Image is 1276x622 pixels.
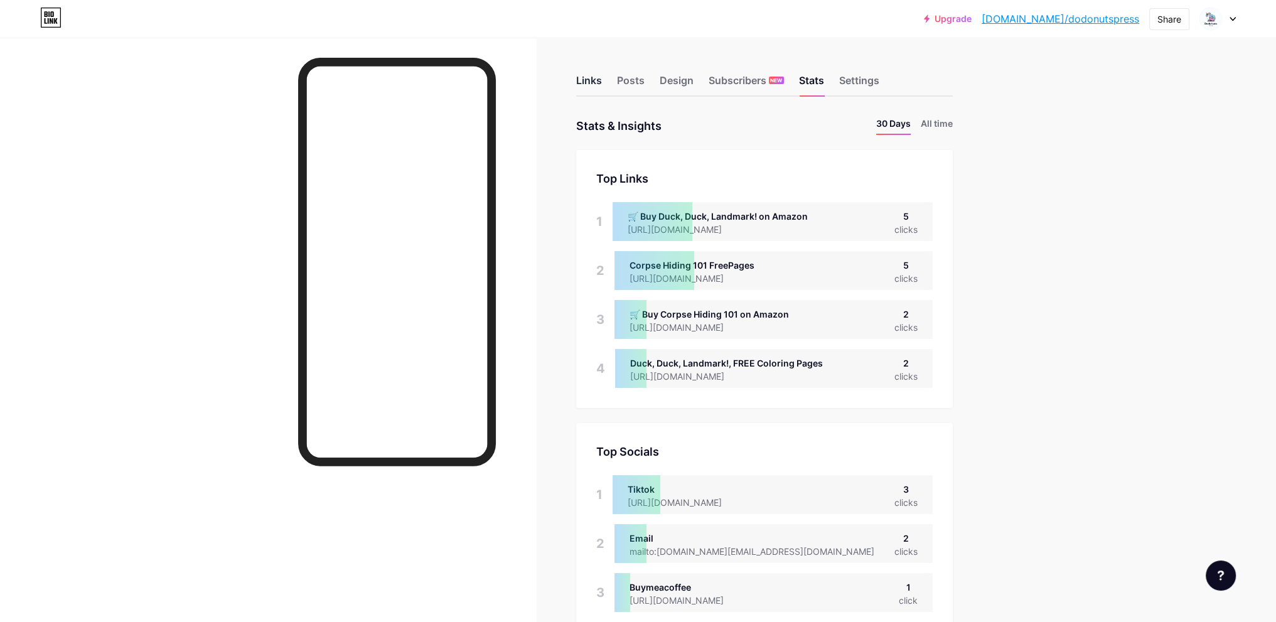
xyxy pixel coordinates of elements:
[894,370,918,383] div: clicks
[628,223,808,236] div: [URL][DOMAIN_NAME]
[1157,13,1181,26] div: Share
[894,210,918,223] div: 5
[630,545,894,558] div: mailto:[DOMAIN_NAME][EMAIL_ADDRESS][DOMAIN_NAME]
[894,496,918,509] div: clicks
[630,321,789,334] div: [URL][DOMAIN_NAME]
[921,117,953,135] li: All time
[894,357,918,370] div: 2
[596,349,605,388] div: 4
[630,581,744,594] div: Buymeacoffee
[576,117,662,135] div: Stats & Insights
[799,73,824,95] div: Stats
[596,300,604,339] div: 3
[770,77,782,84] span: NEW
[876,117,911,135] li: 30 Days
[982,11,1139,26] a: [DOMAIN_NAME]/dodonutspress
[617,73,645,95] div: Posts
[894,321,918,334] div: clicks
[630,594,744,607] div: [URL][DOMAIN_NAME]
[924,14,972,24] a: Upgrade
[630,532,894,545] div: Email
[628,483,742,496] div: Tiktok
[899,594,918,607] div: click
[894,483,918,496] div: 3
[894,272,918,285] div: clicks
[596,251,604,290] div: 2
[630,370,823,383] div: [URL][DOMAIN_NAME]
[894,545,918,558] div: clicks
[894,308,918,321] div: 2
[630,357,823,370] div: Duck, Duck, Landmark!, FREE Coloring Pages
[899,581,918,594] div: 1
[630,308,789,321] div: 🛒 Buy Corpse Hiding 101 on Amazon
[576,73,602,95] div: Links
[628,496,742,509] div: [URL][DOMAIN_NAME]
[596,573,604,612] div: 3
[894,223,918,236] div: clicks
[709,73,784,95] div: Subscribers
[1199,7,1223,31] img: duckducklandmark
[839,73,879,95] div: Settings
[596,443,933,460] div: Top Socials
[894,532,918,545] div: 2
[596,170,933,187] div: Top Links
[628,210,808,223] div: 🛒 Buy Duck, Duck, Landmark! on Amazon
[894,259,918,272] div: 5
[660,73,694,95] div: Design
[596,524,604,563] div: 2
[596,475,603,514] div: 1
[596,202,603,241] div: 1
